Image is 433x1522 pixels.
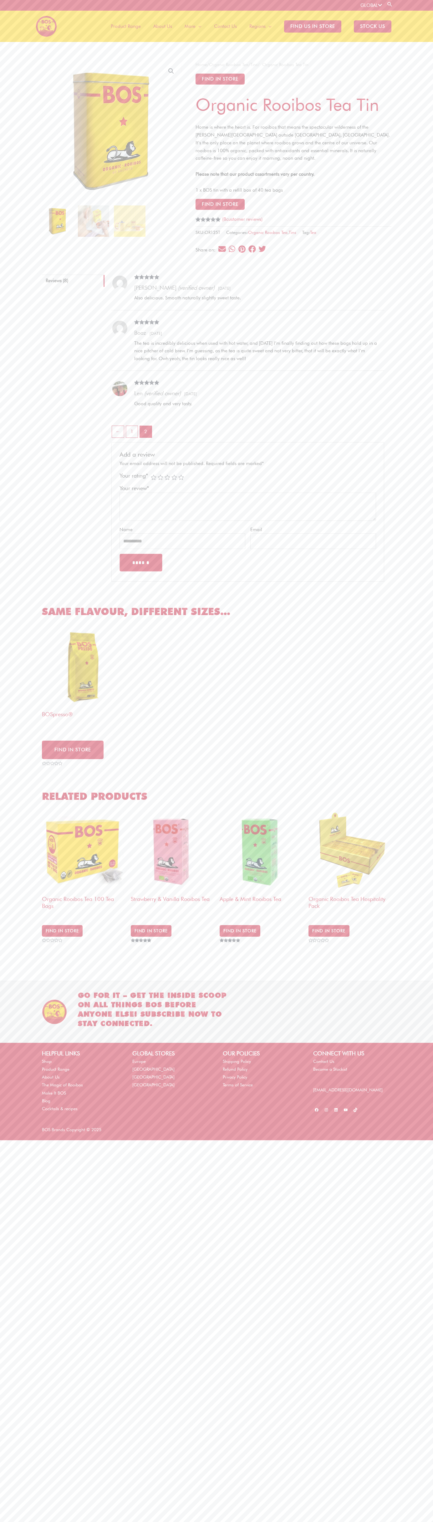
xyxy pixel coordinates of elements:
a: [EMAIL_ADDRESS][DOMAIN_NAME] [313,1087,383,1092]
div: Share on: [196,248,218,252]
strong: Len [134,390,143,396]
p: 1 x BOS tin with a refill box of 40 tea bags [196,186,391,194]
h2: Strawberry & Vanilla Rooibos Tea [131,893,213,917]
a: Terms of Service [223,1082,253,1087]
a: Privacy Policy [223,1074,247,1079]
nav: GLOBAL STORES [132,1058,210,1089]
span: Find Us in Store [284,20,341,33]
a: 1 of 5 stars [151,474,156,480]
span: SKU: [196,229,220,236]
time: [DATE] [148,331,162,336]
em: (verified owner) [178,284,215,291]
span: Rated out of 5 [134,320,160,336]
h2: Related products [42,790,391,803]
span: STOCK US [354,20,391,33]
nav: CONNECT WITH US [313,1058,391,1073]
h2: Same flavour, different sizes… [42,605,391,618]
a: Shop [42,1059,52,1064]
nav: Site Navigation [100,11,398,42]
a: BUY IN STORE [220,925,260,936]
span: Categories: , [226,229,296,236]
h2: Organic Rooibos Tea Hospitality Pack [308,893,391,917]
h2: GLOBAL STORES [132,1049,210,1058]
a: Become a Stockist [313,1067,347,1072]
img: Organic Rooibos Tea Hospitality Pack [308,810,391,893]
p: Also delicious. Smooth naturally slightly sweet taste. [134,294,377,302]
span: 8 [196,217,198,229]
a: 2 of 5 stars [158,474,163,480]
a: BUY IN STORE [42,741,104,759]
img: Bos Strawberry & vanilla [131,810,213,893]
a: Find Us in Store [278,11,348,42]
a: Product Range [42,1067,69,1072]
img: BOS Ice Tea [42,999,67,1024]
button: Find in Store [196,199,245,210]
a: [GEOGRAPHIC_DATA] [132,1067,175,1072]
a: BUY IN STORE [131,925,171,936]
img: BOS logo finals-200px [36,16,57,37]
span: Rated out of 5 [220,939,241,957]
label: Email [250,526,282,534]
a: STOCK US [348,11,398,42]
a: View full-screen image gallery [166,65,177,77]
a: [GEOGRAPHIC_DATA] [132,1074,175,1079]
nav: OUR POLICIES [223,1058,301,1089]
time: [DATE] [216,286,231,291]
img: BOSpresso® [42,625,125,708]
nav: Breadcrumb [196,61,391,69]
div: Share on whatsapp [228,245,236,253]
img: Apple & Mint Rooibos Tea [220,810,302,893]
img: Organic Rooibos Tea 100 Tea Bags [42,810,125,893]
h1: Organic Rooibos Tea Tin [196,94,391,115]
h2: BOSpresso® [42,708,125,732]
span: Rated out of 5 [134,380,160,397]
nav: HELPFUL LINKS [42,1058,120,1113]
img: BOS_tea-bag-tin-copy-1 [42,205,73,237]
h2: Organic Rooibos Tea 100 Tea Bags [42,893,125,917]
span: 8 [223,216,226,222]
a: Reviews (8) [42,275,104,287]
span: Your email address will not be published. [120,461,205,466]
a: Regions [243,11,278,42]
span: Tag: [302,229,316,236]
a: About Us [147,11,178,42]
label: Your review [120,485,152,491]
h2: CONNECT WITH US [313,1049,391,1058]
span: Required fields are marked [206,461,264,466]
p: Home is where the heart is. For rooibos that means the spectacular wilderness of the [PERSON_NAME... [196,123,391,162]
a: Europe [132,1059,146,1064]
a: Strawberry & Vanilla Rooibos Tea [131,810,213,919]
div: BOS Brands Copyright © 2025 [36,1126,217,1134]
a: BOSpresso® [42,625,125,735]
button: Find in Store [196,74,245,85]
strong: [PERSON_NAME] [134,284,176,291]
a: 4 of 5 stars [171,474,177,480]
span: Page 2 [140,426,152,438]
div: Share on email [218,245,226,253]
span: About Us [153,17,172,36]
h2: Go for it – get the inside scoop on all things BOS before anyone else! Subscribe now to stay conn... [78,991,230,1028]
a: Organic Rooibos Tea 100 Tea Bags [42,810,125,919]
span: Regions [249,17,266,36]
span: Rated out of 5 [131,939,152,957]
a: Make It BOS [42,1090,66,1095]
a: Organic Rooibos Tea Hospitality Pack [308,810,391,919]
span: Rated out of 5 based on customer ratings [196,217,220,248]
a: Apple & Mint Rooibos Tea [220,810,302,919]
a: Search button [387,1,393,7]
a: Contact Us [208,11,243,42]
span: Rated out of 5 [134,275,160,291]
h2: Apple & Mint Rooibos Tea [220,893,302,917]
time: [DATE] [182,391,197,396]
span: More [185,17,196,36]
a: The Magic of Rooibos [42,1082,83,1087]
a: BUY IN STORE [308,925,349,936]
a: About Us [42,1074,60,1079]
a: Product Range [104,11,147,42]
a: 3 of 5 stars [165,474,170,480]
a: BUY IN STORE [42,925,83,936]
em: (verified owner) [144,390,181,396]
a: More [178,11,208,42]
label: Your rating [120,472,151,480]
a: Tins [289,230,296,235]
